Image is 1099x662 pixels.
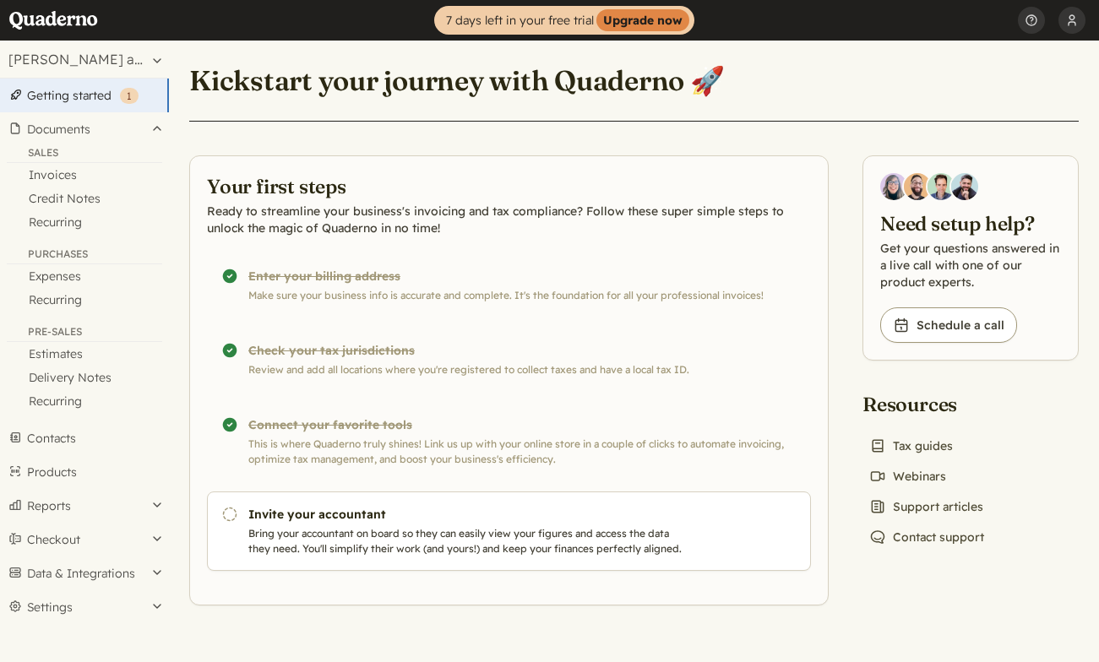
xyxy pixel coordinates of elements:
div: Sales [7,146,162,163]
a: Webinars [862,464,953,488]
h3: Invite your accountant [248,506,683,523]
div: Pre-Sales [7,325,162,342]
p: Get your questions answered in a live call with one of our product experts. [880,240,1061,290]
a: Tax guides [862,434,960,458]
h2: Resources [862,391,991,417]
h1: Kickstart your journey with Quaderno 🚀 [189,63,725,98]
img: Jairo Fumero, Account Executive at Quaderno [904,173,931,200]
strong: Upgrade now [596,9,689,31]
a: Contact support [862,525,991,549]
h2: Your first steps [207,173,811,199]
img: Javier Rubio, DevRel at Quaderno [951,173,978,200]
span: 1 [127,90,132,102]
a: Invite your accountant Bring your accountant on board so they can easily view your figures and ac... [207,491,811,571]
img: Ivo Oltmans, Business Developer at Quaderno [928,173,955,200]
a: 7 days left in your free trialUpgrade now [434,6,694,35]
p: Ready to streamline your business's invoicing and tax compliance? Follow these super simple steps... [207,203,811,236]
div: Purchases [7,247,162,264]
a: Support articles [862,495,990,518]
img: Diana Carrasco, Account Executive at Quaderno [880,173,907,200]
p: Bring your accountant on board so they can easily view your figures and access the data they need... [248,526,683,556]
a: Schedule a call [880,307,1017,343]
h2: Need setup help? [880,210,1061,236]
